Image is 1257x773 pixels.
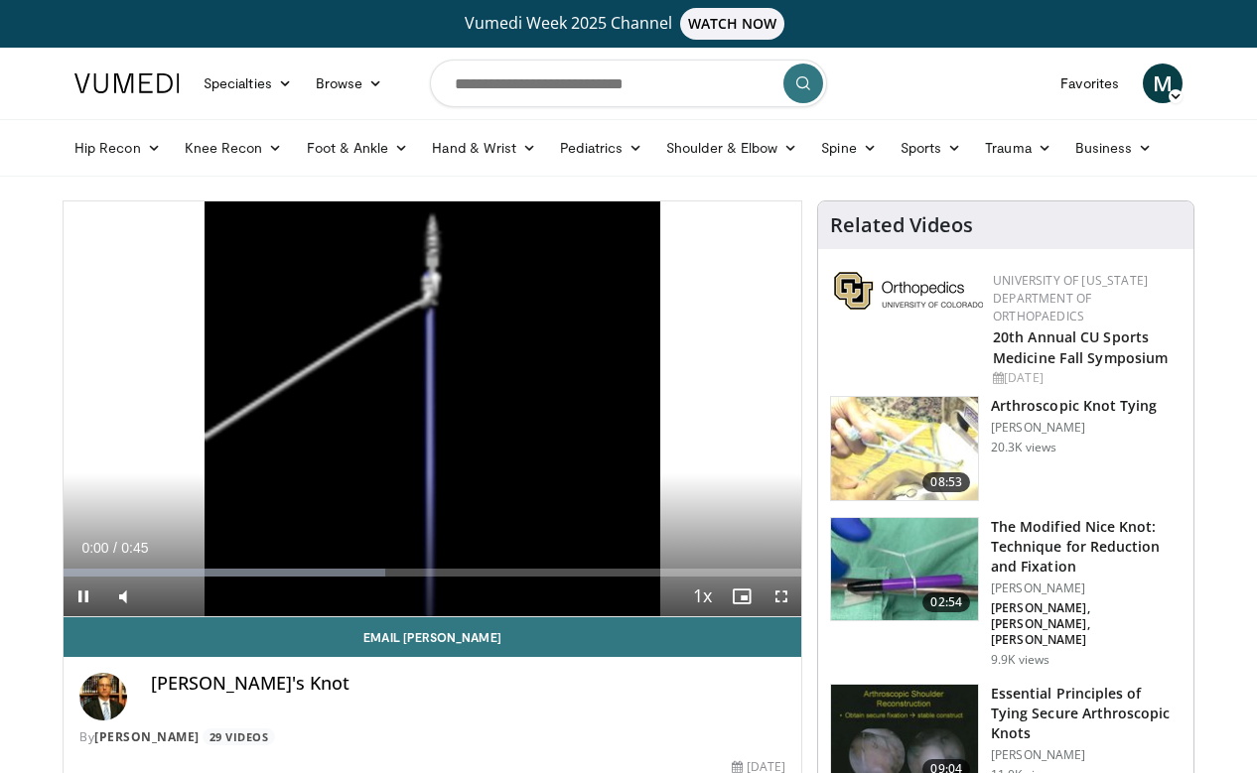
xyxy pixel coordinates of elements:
[991,440,1056,455] p: 20.3K views
[192,64,304,103] a: Specialties
[993,272,1148,324] a: University of [US_STATE] Department of Orthopaedics
[430,60,827,107] input: Search topics, interventions
[991,747,1182,763] p: [PERSON_NAME]
[993,327,1168,367] a: 20th Annual CU Sports Medicine Fall Symposium
[991,396,1157,416] h3: Arthroscopic Knot Tying
[809,128,888,168] a: Spine
[1143,64,1183,103] a: M
[77,8,1180,40] a: Vumedi Week 2025 ChannelWATCH NOW
[151,673,785,695] h4: [PERSON_NAME]'s Knot
[79,673,127,720] img: Avatar
[889,128,974,168] a: Sports
[993,369,1178,387] div: [DATE]
[1048,64,1131,103] a: Favorites
[103,577,143,616] button: Mute
[680,8,785,40] span: WATCH NOW
[121,540,148,556] span: 0:45
[295,128,421,168] a: Foot & Ankle
[991,684,1182,743] h3: Essential Principles of Tying Secure Arthroscopic Knots
[64,577,103,616] button: Pause
[831,397,978,500] img: 286858_0000_1.png.150x105_q85_crop-smart_upscale.jpg
[973,128,1063,168] a: Trauma
[682,577,722,616] button: Playback Rate
[922,472,970,492] span: 08:53
[81,540,108,556] span: 0:00
[654,128,809,168] a: Shoulder & Elbow
[991,652,1049,668] p: 9.9K views
[830,396,1182,501] a: 08:53 Arthroscopic Knot Tying [PERSON_NAME] 20.3K views
[64,201,801,617] video-js: Video Player
[762,577,801,616] button: Fullscreen
[79,728,785,746] div: By
[64,617,801,657] a: Email [PERSON_NAME]
[63,128,173,168] a: Hip Recon
[74,73,180,93] img: VuMedi Logo
[304,64,395,103] a: Browse
[722,577,762,616] button: Enable picture-in-picture mode
[991,517,1182,577] h3: The Modified Nice Knot: Technique for Reduction and Fixation
[64,569,801,577] div: Progress Bar
[991,420,1157,436] p: [PERSON_NAME]
[113,540,117,556] span: /
[831,518,978,621] img: 71e9907d-6412-4a75-bd64-44731d8bf45c.150x105_q85_crop-smart_upscale.jpg
[991,580,1182,596] p: [PERSON_NAME]
[548,128,654,168] a: Pediatrics
[1063,128,1165,168] a: Business
[173,128,295,168] a: Knee Recon
[991,600,1182,648] p: [PERSON_NAME], [PERSON_NAME], [PERSON_NAME]
[834,272,983,310] img: 355603a8-37da-49b6-856f-e00d7e9307d3.png.150x105_q85_autocrop_double_scale_upscale_version-0.2.png
[420,128,548,168] a: Hand & Wrist
[830,517,1182,668] a: 02:54 The Modified Nice Knot: Technique for Reduction and Fixation [PERSON_NAME] [PERSON_NAME], [...
[94,728,200,745] a: [PERSON_NAME]
[830,213,973,237] h4: Related Videos
[922,592,970,612] span: 02:54
[203,728,275,745] a: 29 Videos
